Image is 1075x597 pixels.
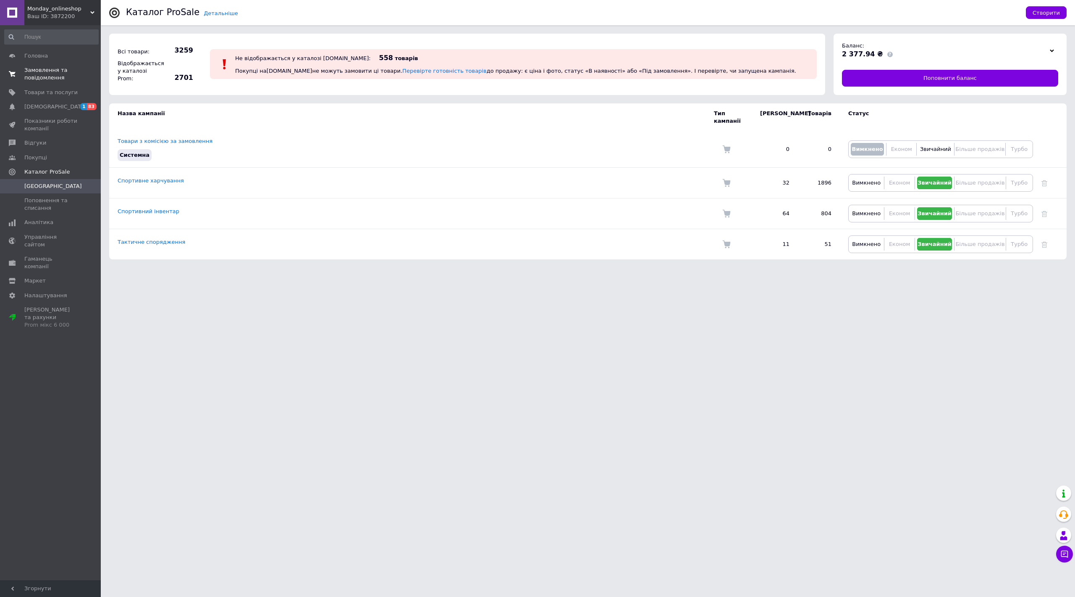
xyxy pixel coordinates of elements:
[115,46,162,58] div: Всі товари:
[918,180,952,186] span: Звичайний
[798,168,840,198] td: 1896
[24,306,78,329] span: [PERSON_NAME] та рахунки
[24,103,87,111] span: [DEMOGRAPHIC_DATA]
[917,207,952,220] button: Звичайний
[889,143,914,156] button: Економ
[957,177,1003,189] button: Більше продажів
[24,292,67,299] span: Налаштування
[798,229,840,260] td: 51
[752,229,798,260] td: 11
[109,103,714,131] td: Назва кампанії
[851,143,884,156] button: Вимкнено
[126,8,199,17] div: Каталог ProSale
[24,182,82,190] span: [GEOGRAPHIC_DATA]
[798,103,840,131] td: Товарів
[955,210,1004,217] span: Більше продажів
[851,207,882,220] button: Вимкнено
[1056,546,1073,563] button: Чат з покупцем
[920,146,951,152] span: Звичайний
[24,233,78,248] span: Управління сайтом
[889,180,910,186] span: Економ
[918,241,952,247] span: Звичайний
[80,103,87,110] span: 1
[27,13,101,20] div: Ваш ID: 3872200
[842,70,1058,87] a: Поповнити баланс
[923,74,977,82] span: Поповнити баланс
[235,55,371,61] div: Не відображається у каталозі [DOMAIN_NAME]:
[1008,238,1030,251] button: Турбо
[24,139,46,147] span: Відгуки
[1041,241,1047,247] a: Видалити
[4,29,99,45] input: Пошук
[955,241,1004,247] span: Більше продажів
[115,58,162,85] div: Відображається у каталозі Prom:
[798,198,840,229] td: 804
[204,10,238,16] a: Детальніше
[722,240,731,248] img: Комісія за замовлення
[27,5,90,13] span: Monday_onlineshop
[1011,146,1028,152] span: Турбо
[752,131,798,168] td: 0
[852,210,881,217] span: Вимкнено
[752,103,798,131] td: [PERSON_NAME]
[955,180,1004,186] span: Більше продажів
[118,138,212,144] a: Товари з комісією за замовлення
[752,168,798,198] td: 32
[218,58,231,71] img: :exclamation:
[118,208,179,214] a: Спортивний інвентар
[24,66,78,82] span: Замовлення та повідомлення
[851,177,882,189] button: Вимкнено
[722,209,731,218] img: Комісія за замовлення
[917,177,952,189] button: Звичайний
[840,103,1033,131] td: Статус
[1008,177,1030,189] button: Турбо
[722,179,731,187] img: Комісія за замовлення
[886,177,912,189] button: Економ
[1011,180,1028,186] span: Турбо
[1033,10,1060,16] span: Створити
[24,321,78,329] div: Prom мікс 6 000
[1008,143,1030,156] button: Турбо
[798,131,840,168] td: 0
[1008,207,1030,220] button: Турбо
[886,238,912,251] button: Економ
[395,55,418,61] span: товарів
[87,103,97,110] span: 83
[24,277,46,285] span: Маркет
[24,117,78,132] span: Показники роботи компанії
[957,207,1003,220] button: Більше продажів
[957,143,1003,156] button: Більше продажів
[24,197,78,212] span: Поповнення та списання
[24,168,70,176] span: Каталог ProSale
[1041,210,1047,217] a: Видалити
[889,241,910,247] span: Економ
[120,152,149,158] span: Системна
[118,177,184,184] a: Спортивне харчування
[919,143,952,156] button: Звичайний
[24,52,48,60] span: Головна
[1041,180,1047,186] a: Видалити
[24,89,78,96] span: Товари та послуги
[852,146,883,152] span: Вимкнено
[164,73,193,82] span: 2701
[379,54,393,62] span: 558
[917,238,952,251] button: Звичайний
[714,103,752,131] td: Тип кампанії
[722,145,731,153] img: Комісія за замовлення
[24,255,78,270] span: Гаманець компанії
[752,198,798,229] td: 64
[1026,6,1067,19] button: Створити
[852,241,881,247] span: Вимкнено
[851,238,882,251] button: Вимкнено
[891,146,912,152] span: Економ
[918,210,952,217] span: Звичайний
[889,210,910,217] span: Економ
[852,180,881,186] span: Вимкнено
[955,146,1004,152] span: Більше продажів
[1011,241,1028,247] span: Турбо
[1011,210,1028,217] span: Турбо
[402,68,487,74] a: Перевірте готовність товарів
[118,239,185,245] a: Тактичне спорядження
[957,238,1003,251] button: Більше продажів
[842,42,864,49] span: Баланс:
